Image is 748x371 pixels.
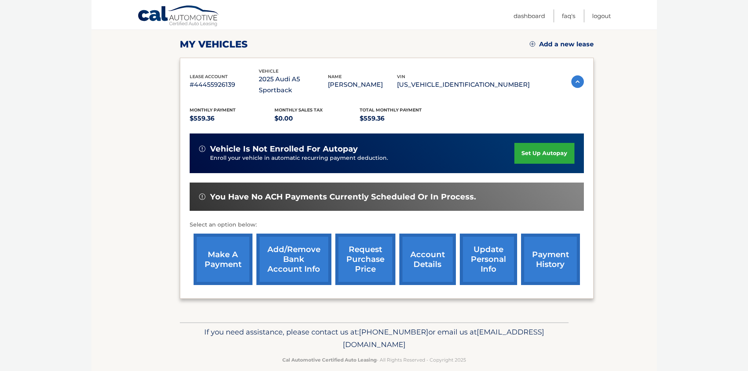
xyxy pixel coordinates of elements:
[190,220,584,230] p: Select an option below:
[360,107,422,113] span: Total Monthly Payment
[274,107,323,113] span: Monthly sales Tax
[190,74,228,79] span: lease account
[460,234,517,285] a: update personal info
[343,327,544,349] span: [EMAIL_ADDRESS][DOMAIN_NAME]
[259,68,278,74] span: vehicle
[562,9,575,22] a: FAQ's
[530,40,594,48] a: Add a new lease
[180,38,248,50] h2: my vehicles
[397,79,530,90] p: [US_VEHICLE_IDENTIFICATION_NUMBER]
[328,74,342,79] span: name
[210,144,358,154] span: vehicle is not enrolled for autopay
[199,146,205,152] img: alert-white.svg
[282,357,377,363] strong: Cal Automotive Certified Auto Leasing
[521,234,580,285] a: payment history
[274,113,360,124] p: $0.00
[592,9,611,22] a: Logout
[399,234,456,285] a: account details
[259,74,328,96] p: 2025 Audi A5 Sportback
[571,75,584,88] img: accordion-active.svg
[199,194,205,200] img: alert-white.svg
[185,326,563,351] p: If you need assistance, please contact us at: or email us at
[360,113,445,124] p: $559.36
[359,327,428,336] span: [PHONE_NUMBER]
[328,79,397,90] p: [PERSON_NAME]
[137,5,220,28] a: Cal Automotive
[190,107,236,113] span: Monthly Payment
[194,234,252,285] a: make a payment
[514,143,574,164] a: set up autopay
[210,154,515,163] p: Enroll your vehicle in automatic recurring payment deduction.
[190,113,275,124] p: $559.36
[514,9,545,22] a: Dashboard
[210,192,476,202] span: You have no ACH payments currently scheduled or in process.
[335,234,395,285] a: request purchase price
[530,41,535,47] img: add.svg
[190,79,259,90] p: #44455926139
[256,234,331,285] a: Add/Remove bank account info
[397,74,405,79] span: vin
[185,356,563,364] p: - All Rights Reserved - Copyright 2025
